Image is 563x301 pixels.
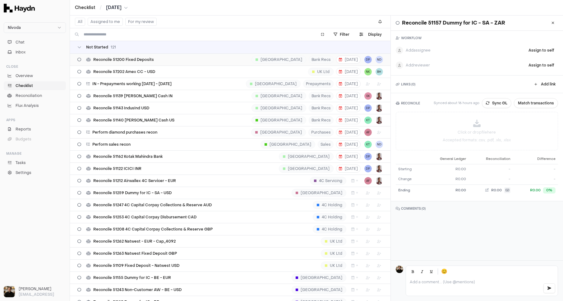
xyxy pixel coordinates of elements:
[336,116,361,124] button: [DATE]
[425,167,466,172] div: R0.00
[543,187,556,194] div: 0%
[93,190,172,195] span: Reconcile 51259 Dummy for IC - SA - USD
[4,148,66,158] div: Manage
[111,45,116,50] span: 121
[86,45,108,50] span: Not Started
[93,118,174,123] span: Reconcile 51140 [PERSON_NAME] Cash US
[4,91,66,100] a: Reconciliation
[93,215,196,220] span: Reconcile 51253 4C Capital Corpay Disbursement CAD
[336,140,361,148] button: [DATE]
[261,140,315,148] div: [GEOGRAPHIC_DATA]
[93,287,182,292] span: Reconcile 51243 Non-Customer AW - BE - USD
[4,125,66,134] a: Reports
[364,104,372,112] span: DP
[4,81,66,90] a: Checklist
[364,141,372,148] button: KT
[423,154,468,164] th: General Ledger
[4,62,66,71] div: Close
[396,266,403,273] img: Ole Heine
[425,177,466,182] div: R0.00
[482,98,511,108] button: Sync GL
[554,167,556,171] span: -
[93,93,173,98] span: Reconcile 51139 [PERSON_NAME] Cash IN
[471,187,510,193] button: R0.00
[252,56,306,64] div: [GEOGRAPHIC_DATA]
[418,267,427,276] button: Italic (Ctrl+I)
[339,130,358,135] span: [DATE]
[93,166,141,171] span: Reconcile 51122 ICICI INR
[16,170,31,176] span: Settings
[396,62,430,69] button: Addreviewer
[440,267,449,276] button: 😊
[406,48,431,53] span: Add assignee
[308,68,334,76] div: UK Ltd
[364,68,372,75] span: NK
[339,93,358,98] span: [DATE]
[93,239,176,244] span: Reconcile 51262 Natwest - EUR - Cap_4092
[336,92,361,100] button: [DATE]
[376,92,383,100] img: JP Smit
[336,68,361,76] button: [DATE]
[19,292,66,297] p: [EMAIL_ADDRESS]
[93,106,149,111] span: Reconcile 51143 IndusInd USD
[349,274,361,282] button: +
[376,141,383,148] span: ND
[530,188,541,193] div: R0.00
[349,213,361,221] button: +
[16,73,33,79] span: Overview
[4,101,66,110] a: Flux Analysis
[99,4,103,11] span: /
[93,251,177,256] span: Reconcile 51263 Natwest Fixed Deposit GBP
[509,177,510,181] span: -
[4,168,66,177] a: Settings
[364,129,372,136] button: AF
[336,56,361,64] button: [DATE]
[396,101,420,106] h3: RECONCILE
[336,165,361,173] button: [DATE]
[321,249,346,258] div: UK Ltd
[509,167,510,171] span: -
[376,56,383,63] span: ND
[376,153,383,160] img: JP Smit
[93,203,212,208] span: Reconcile 51247 4C Capital Corpay Collections & Reserve AUD
[16,160,26,166] span: Tasks
[349,286,361,294] button: +
[349,177,361,185] button: +
[252,116,306,124] div: [GEOGRAPHIC_DATA]
[364,177,372,185] button: AF
[434,101,479,106] p: Synced about 16 hours ago
[376,165,383,172] button: JP Smit
[308,128,334,136] span: Purchases
[318,140,334,148] span: Sales
[396,36,558,40] h3: WORKFLOW
[292,286,346,294] div: [GEOGRAPHIC_DATA]
[4,286,15,297] img: Ole Heine
[339,142,358,147] span: [DATE]
[491,188,502,193] span: R0.00
[364,92,372,100] span: SK
[396,47,431,54] button: Addassignee
[336,80,361,88] button: [DATE]
[376,68,383,75] button: BH
[16,83,33,89] span: Checklist
[93,263,179,268] span: Reconcile 51109 Fixed Deposit - Natwest USD
[93,69,155,74] span: Reconcile 57202 Amex CC - USD
[441,268,447,275] span: 😊
[339,118,358,123] span: [DATE]
[349,189,361,197] button: +
[396,164,423,174] td: Starting
[252,92,306,100] div: [GEOGRAPHIC_DATA]
[252,104,306,112] div: [GEOGRAPHIC_DATA]
[364,165,372,172] button: DP
[75,5,95,11] a: Checklist
[427,267,436,276] button: Underline (Ctrl+U)
[75,18,85,26] button: All
[376,104,383,112] img: JP Smit
[349,225,361,233] button: +
[75,5,128,11] nav: breadcrumb
[93,178,176,183] span: Reconcile 51212 Airwallex 4C Servicer - EUR
[93,154,163,159] span: Reconcile 51162 Kotak Mahindra Bank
